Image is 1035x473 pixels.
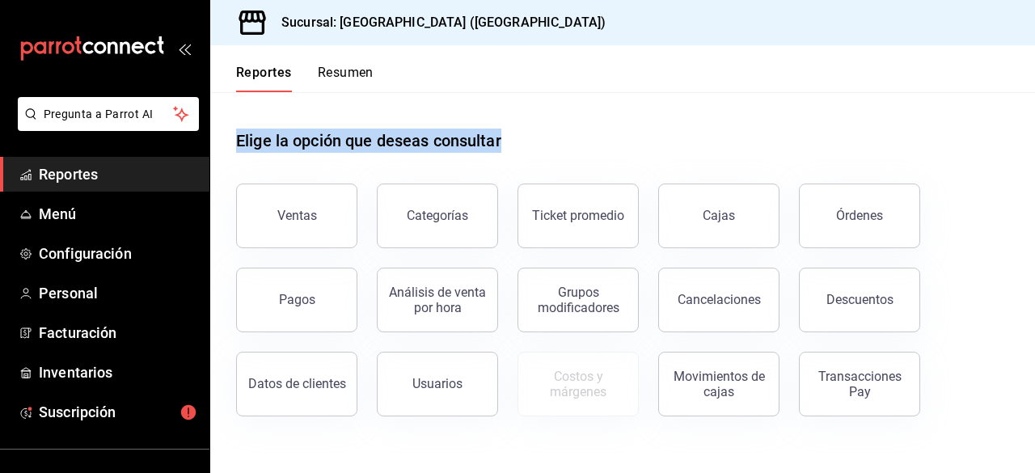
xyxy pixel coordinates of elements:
[658,184,779,248] a: Cajas
[407,208,468,223] div: Categorías
[268,13,606,32] h3: Sucursal: [GEOGRAPHIC_DATA] ([GEOGRAPHIC_DATA])
[826,292,893,307] div: Descuentos
[412,376,463,391] div: Usuarios
[669,369,769,399] div: Movimientos de cajas
[39,203,196,225] span: Menú
[678,292,761,307] div: Cancelaciones
[39,163,196,185] span: Reportes
[39,401,196,423] span: Suscripción
[377,184,498,248] button: Categorías
[703,206,736,226] div: Cajas
[236,184,357,248] button: Ventas
[236,65,292,92] button: Reportes
[18,97,199,131] button: Pregunta a Parrot AI
[236,352,357,416] button: Datos de clientes
[178,42,191,55] button: open_drawer_menu
[277,208,317,223] div: Ventas
[39,322,196,344] span: Facturación
[377,352,498,416] button: Usuarios
[517,268,639,332] button: Grupos modificadores
[377,268,498,332] button: Análisis de venta por hora
[318,65,374,92] button: Resumen
[799,184,920,248] button: Órdenes
[799,268,920,332] button: Descuentos
[528,369,628,399] div: Costos y márgenes
[387,285,488,315] div: Análisis de venta por hora
[279,292,315,307] div: Pagos
[248,376,346,391] div: Datos de clientes
[532,208,624,223] div: Ticket promedio
[44,106,174,123] span: Pregunta a Parrot AI
[236,268,357,332] button: Pagos
[39,361,196,383] span: Inventarios
[809,369,910,399] div: Transacciones Pay
[11,117,199,134] a: Pregunta a Parrot AI
[658,268,779,332] button: Cancelaciones
[517,352,639,416] button: Contrata inventarios para ver este reporte
[39,243,196,264] span: Configuración
[658,352,779,416] button: Movimientos de cajas
[799,352,920,416] button: Transacciones Pay
[836,208,883,223] div: Órdenes
[236,65,374,92] div: navigation tabs
[236,129,501,153] h1: Elige la opción que deseas consultar
[528,285,628,315] div: Grupos modificadores
[39,282,196,304] span: Personal
[517,184,639,248] button: Ticket promedio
